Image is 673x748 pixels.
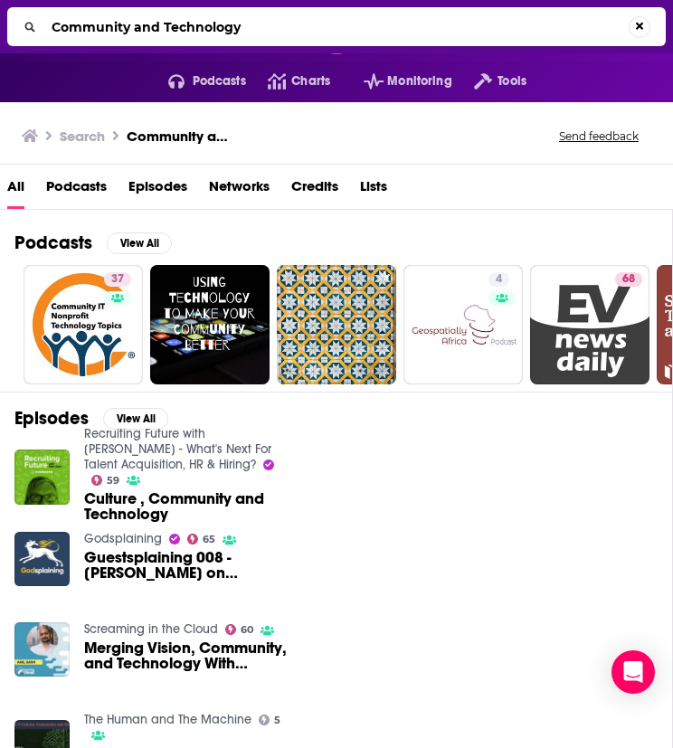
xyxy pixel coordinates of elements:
a: Merging Vision, Community, and Technology With Anil Dash [84,640,290,671]
a: Culture , Community and Technology [84,491,290,522]
div: Open Intercom Messenger [611,650,655,694]
div: Search... [7,7,666,46]
a: 37 [104,272,131,287]
a: The Human and The Machine [84,712,251,727]
a: 37 [24,265,143,384]
span: Guestsplaining 008 - [PERSON_NAME] on Community and Technology [84,550,290,581]
span: 68 [622,270,635,289]
img: Merging Vision, Community, and Technology With Anil Dash [14,622,70,677]
a: 65 [187,534,216,544]
button: open menu [147,67,246,96]
a: 68 [615,272,642,287]
a: PodcastsView All [14,232,172,254]
a: Networks [209,172,270,209]
a: Godsplaining [84,531,162,546]
a: 59 [91,475,120,486]
a: 4 [488,272,509,287]
a: 68 [530,265,649,384]
a: All [7,172,24,209]
a: 60 [225,624,254,635]
span: 65 [203,535,215,544]
span: Podcasts [193,69,246,94]
h2: Podcasts [14,232,92,254]
span: Charts [291,69,330,94]
span: 59 [107,477,119,485]
button: Send feedback [554,128,644,144]
h3: Community and Technology [127,128,233,145]
a: Credits [291,172,338,209]
span: Tools [498,69,526,94]
h2: Episodes [14,407,89,430]
span: 37 [111,270,124,289]
a: Lists [360,172,387,209]
a: Guestsplaining 008 - Matt Fradd on Community and Technology [84,550,290,581]
a: 5 [259,715,281,725]
span: Merging Vision, Community, and Technology With [PERSON_NAME] [84,640,290,671]
button: open menu [342,67,452,96]
a: EpisodesView All [14,407,168,430]
span: 60 [241,626,253,634]
a: Episodes [128,172,187,209]
a: 4 [403,265,523,384]
img: Culture , Community and Technology [14,450,70,505]
h3: Search [60,128,105,145]
button: View All [103,408,168,430]
a: Recruiting Future with Matt Alder - What's Next For Talent Acquisition, HR & Hiring? [84,426,271,472]
button: open menu [452,67,526,96]
img: Guestsplaining 008 - Matt Fradd on Community and Technology [14,532,70,587]
a: Podcasts [46,172,107,209]
input: Search... [44,13,629,42]
a: Screaming in the Cloud [84,621,218,637]
a: Charts [246,67,330,96]
button: View All [107,232,172,254]
span: Monitoring [387,69,451,94]
span: 4 [496,270,502,289]
span: 5 [274,716,280,724]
